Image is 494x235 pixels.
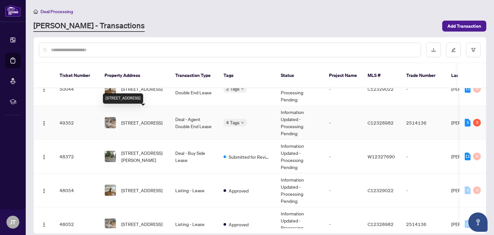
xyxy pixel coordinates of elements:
span: [STREET_ADDRESS] [121,221,162,228]
img: thumbnail-img [105,83,116,94]
td: 50044 [54,72,99,106]
img: Logo [41,87,47,92]
span: Approved [229,221,249,228]
span: [STREET_ADDRESS][PERSON_NAME] [121,149,165,164]
td: Information Updated - Processing Pending [276,174,324,207]
button: Logo [39,185,49,195]
button: filter [466,42,481,57]
td: 49352 [54,106,99,140]
td: 2514136 [401,106,446,140]
div: 0 [465,220,471,228]
td: 48054 [54,174,99,207]
td: - [401,140,446,174]
span: down [241,87,244,90]
div: 0 [473,153,481,160]
div: 5 [465,119,471,127]
span: C12329022 [368,86,394,92]
span: down [241,121,244,124]
span: 2 Tags [226,85,240,92]
th: Trade Number [401,63,446,88]
button: Logo [39,84,49,94]
div: 0 [465,186,471,194]
img: thumbnail-img [105,151,116,162]
span: filter [471,48,476,52]
span: C12328982 [368,221,394,227]
td: - [401,174,446,207]
span: [STREET_ADDRESS] [121,85,162,92]
td: Deal - Agent Double End Lease [170,72,218,106]
span: Approved [229,187,249,194]
td: Deal - Agent Double End Lease [170,106,218,140]
span: [STREET_ADDRESS] [121,119,162,126]
th: Status [276,63,324,88]
button: edit [446,42,461,57]
button: Logo [39,151,49,162]
button: Open asap [468,212,488,232]
a: [PERSON_NAME] - Transactions [33,20,145,32]
span: Add Transaction [447,21,481,31]
button: download [426,42,441,57]
span: C12328982 [368,120,394,126]
span: [STREET_ADDRESS] [121,187,162,194]
span: edit [451,48,456,52]
td: - [324,72,362,106]
th: Project Name [324,63,362,88]
span: 4 Tags [226,119,240,126]
span: download [431,48,436,52]
span: JT [10,218,16,227]
td: - [324,106,362,140]
span: Submitted for Review [229,153,270,160]
div: 11 [465,85,471,93]
img: Logo [41,188,47,193]
button: Add Transaction [442,21,486,32]
img: thumbnail-img [105,219,116,230]
div: 0 [473,85,481,93]
td: Deal - Buy Side Lease [170,140,218,174]
td: - [324,174,362,207]
img: Logo [41,155,47,160]
th: Ticket Number [54,63,99,88]
img: Logo [41,121,47,126]
div: [STREET_ADDRESS] [103,93,143,104]
th: Property Address [99,63,170,88]
span: Deal Processing [41,9,73,14]
td: Information Updated - Processing Pending [276,140,324,174]
td: Listing - Lease [170,174,218,207]
span: C12329022 [368,187,394,193]
img: logo [5,5,21,17]
button: Logo [39,117,49,128]
th: MLS # [362,63,401,88]
img: thumbnail-img [105,117,116,128]
td: Information Updated - Processing Pending [276,72,324,106]
div: 11 [465,153,471,160]
th: Tags [218,63,276,88]
div: 3 [473,119,481,127]
button: Logo [39,219,49,229]
img: thumbnail-img [105,185,116,196]
th: Transaction Type [170,63,218,88]
td: Information Updated - Processing Pending [276,106,324,140]
td: - [401,72,446,106]
div: 0 [473,186,481,194]
td: - [324,140,362,174]
img: Logo [41,222,47,227]
td: 48372 [54,140,99,174]
span: home [33,9,38,14]
span: W12327690 [368,154,395,159]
